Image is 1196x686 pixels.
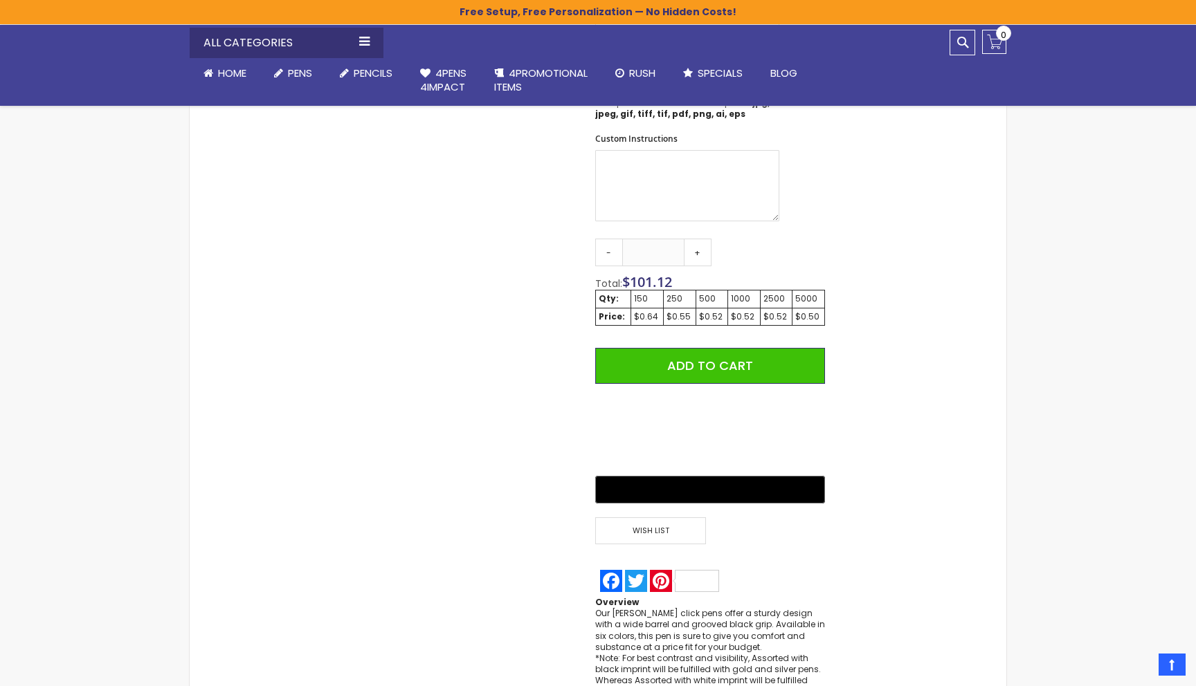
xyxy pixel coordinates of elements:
[699,293,725,304] div: 500
[1001,28,1006,41] span: 0
[595,348,825,384] button: Add to Cart
[595,97,770,120] strong: jpg, jpeg, gif, tiff, tif, pdf, png, ai, eps
[260,58,326,89] a: Pens
[699,311,725,322] div: $0.52
[770,66,797,80] span: Blog
[982,30,1006,54] a: 0
[649,570,721,592] a: Pinterest
[795,293,822,304] div: 5000
[667,293,693,304] div: 250
[795,311,822,322] div: $0.50
[763,311,789,322] div: $0.52
[326,58,406,89] a: Pencils
[601,58,669,89] a: Rush
[669,58,756,89] a: Specials
[629,66,655,80] span: Rush
[634,311,660,322] div: $0.64
[288,66,312,80] span: Pens
[480,58,601,103] a: 4PROMOTIONALITEMS
[731,293,756,304] div: 1000
[763,293,789,304] div: 2500
[420,66,466,94] span: 4Pens 4impact
[622,272,672,291] span: $
[190,58,260,89] a: Home
[599,570,624,592] a: Facebook
[667,357,753,374] span: Add to Cart
[1159,653,1186,676] a: Top
[624,570,649,592] a: Twitter
[595,394,825,466] iframe: PayPal
[667,311,693,322] div: $0.55
[599,293,619,304] strong: Qty:
[634,293,660,304] div: 150
[595,476,825,503] button: Buy with GPay
[595,98,779,120] p: Compatible file extensions to upload:
[684,239,712,266] a: +
[595,277,622,290] span: Total:
[595,517,706,544] span: Wish List
[354,66,392,80] span: Pencils
[218,66,246,80] span: Home
[630,272,672,291] span: 101.12
[595,133,678,145] span: Custom Instructions
[756,58,811,89] a: Blog
[595,517,710,544] a: Wish List
[494,66,588,94] span: 4PROMOTIONAL ITEMS
[406,58,480,103] a: 4Pens4impact
[595,239,623,266] a: -
[595,596,639,608] strong: Overview
[731,311,756,322] div: $0.52
[190,28,383,58] div: All Categories
[698,66,743,80] span: Specials
[599,310,625,322] strong: Price:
